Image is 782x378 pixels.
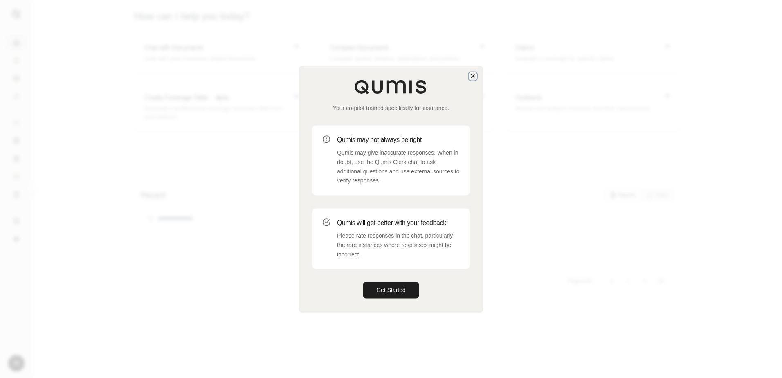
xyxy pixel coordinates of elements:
[337,135,460,145] h3: Qumis may not always be right
[354,79,428,94] img: Qumis Logo
[312,104,470,112] p: Your co-pilot trained specifically for insurance.
[363,282,419,299] button: Get Started
[337,218,460,228] h3: Qumis will get better with your feedback
[337,148,460,185] p: Qumis may give inaccurate responses. When in doubt, use the Qumis Clerk chat to ask additional qu...
[337,231,460,259] p: Please rate responses in the chat, particularly the rare instances where responses might be incor...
